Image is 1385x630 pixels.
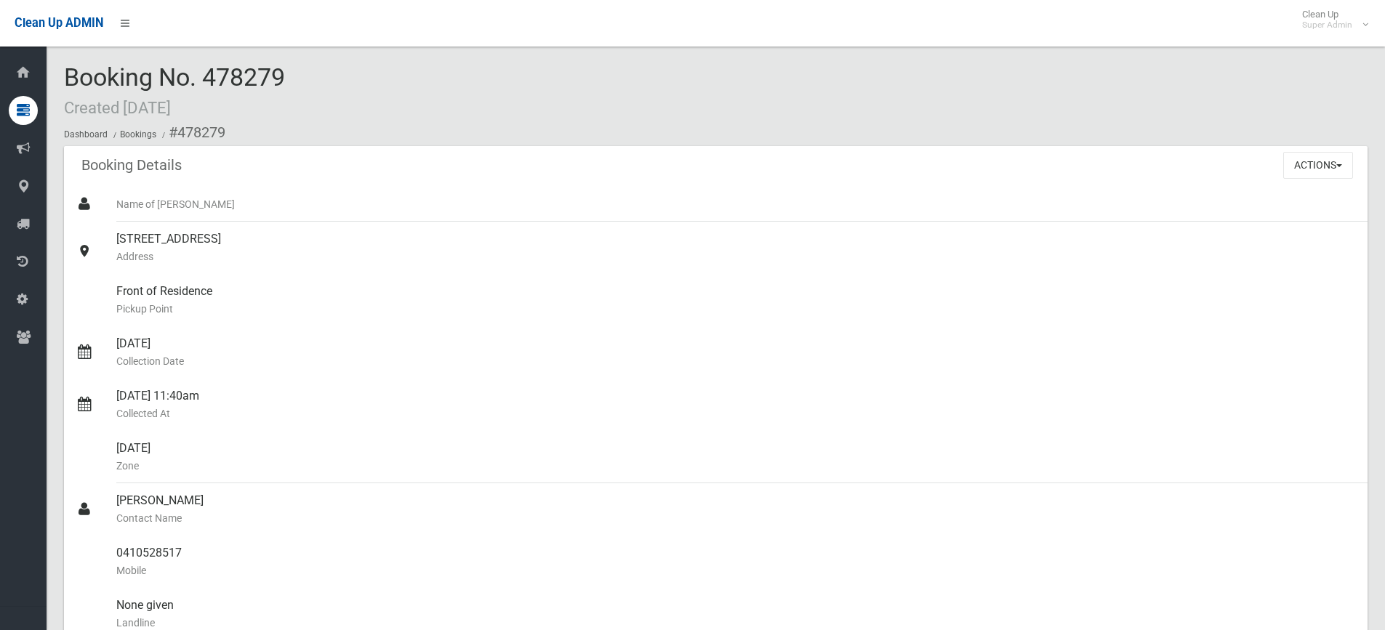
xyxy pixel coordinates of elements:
div: [DATE] [116,326,1356,379]
span: Clean Up ADMIN [15,16,103,30]
small: Created [DATE] [64,98,171,117]
button: Actions [1283,152,1353,179]
div: [PERSON_NAME] [116,483,1356,536]
span: Booking No. 478279 [64,62,285,119]
div: [DATE] [116,431,1356,483]
small: Zone [116,457,1356,474]
div: 0410528517 [116,536,1356,588]
header: Booking Details [64,151,199,179]
small: Collection Date [116,352,1356,370]
a: Dashboard [64,129,108,140]
small: Pickup Point [116,300,1356,318]
span: Clean Up [1295,9,1367,31]
small: Address [116,248,1356,265]
small: Mobile [116,562,1356,579]
small: Collected At [116,405,1356,422]
small: Super Admin [1302,20,1352,31]
li: #478279 [158,119,225,146]
div: [DATE] 11:40am [116,379,1356,431]
div: [STREET_ADDRESS] [116,222,1356,274]
a: Bookings [120,129,156,140]
small: Contact Name [116,509,1356,527]
div: Front of Residence [116,274,1356,326]
small: Name of [PERSON_NAME] [116,195,1356,213]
